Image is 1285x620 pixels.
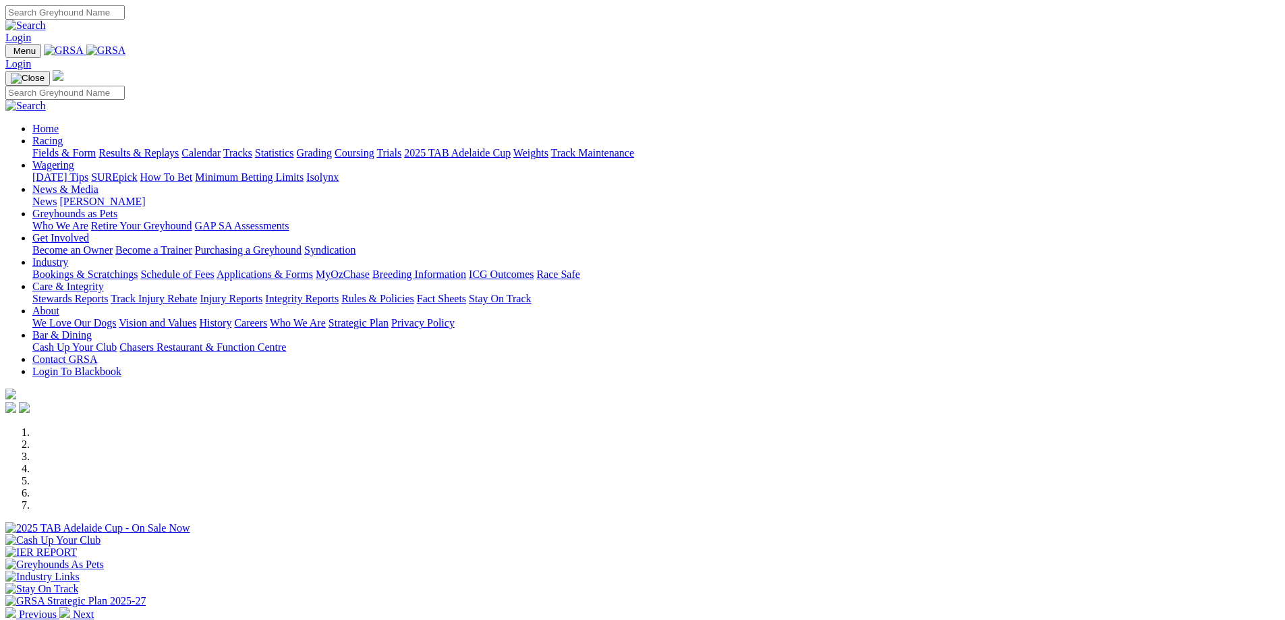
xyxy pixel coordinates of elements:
a: Login [5,58,31,69]
img: 2025 TAB Adelaide Cup - On Sale Now [5,522,190,534]
a: News [32,196,57,207]
a: History [199,317,231,329]
a: Privacy Policy [391,317,455,329]
a: Industry [32,256,68,268]
a: Who We Are [270,317,326,329]
a: About [32,305,59,316]
a: Cash Up Your Club [32,341,117,353]
a: Schedule of Fees [140,269,214,280]
span: Next [73,609,94,620]
button: Toggle navigation [5,71,50,86]
button: Toggle navigation [5,44,41,58]
div: Industry [32,269,1280,281]
div: Care & Integrity [32,293,1280,305]
a: Get Involved [32,232,89,244]
a: Strategic Plan [329,317,389,329]
a: Stewards Reports [32,293,108,304]
input: Search [5,86,125,100]
a: How To Bet [140,171,193,183]
div: Racing [32,147,1280,159]
a: Care & Integrity [32,281,104,292]
a: Stay On Track [469,293,531,304]
img: facebook.svg [5,402,16,413]
a: Track Injury Rebate [111,293,197,304]
img: GRSA [86,45,126,57]
a: 2025 TAB Adelaide Cup [404,147,511,159]
img: logo-grsa-white.png [5,389,16,399]
a: Statistics [255,147,294,159]
a: Fact Sheets [417,293,466,304]
div: Get Involved [32,244,1280,256]
a: Who We Are [32,220,88,231]
a: Results & Replays [98,147,179,159]
a: SUREpick [91,171,137,183]
a: [PERSON_NAME] [59,196,145,207]
a: Trials [376,147,401,159]
a: Greyhounds as Pets [32,208,117,219]
a: Careers [234,317,267,329]
img: Industry Links [5,571,80,583]
img: logo-grsa-white.png [53,70,63,81]
img: Search [5,20,46,32]
span: Menu [13,46,36,56]
a: Purchasing a Greyhound [195,244,302,256]
img: GRSA [44,45,84,57]
img: chevron-left-pager-white.svg [5,607,16,618]
img: Greyhounds As Pets [5,559,104,571]
div: Wagering [32,171,1280,184]
a: Next [59,609,94,620]
a: Weights [513,147,548,159]
a: Applications & Forms [217,269,313,280]
a: [DATE] Tips [32,171,88,183]
a: Become an Owner [32,244,113,256]
a: Retire Your Greyhound [91,220,192,231]
a: Login To Blackbook [32,366,121,377]
a: News & Media [32,184,98,195]
a: Syndication [304,244,355,256]
a: We Love Our Dogs [32,317,116,329]
a: Become a Trainer [115,244,192,256]
a: Race Safe [536,269,579,280]
img: IER REPORT [5,546,77,559]
a: Isolynx [306,171,339,183]
span: Previous [19,609,57,620]
a: Grading [297,147,332,159]
div: News & Media [32,196,1280,208]
a: Bookings & Scratchings [32,269,138,280]
a: Minimum Betting Limits [195,171,304,183]
a: Contact GRSA [32,354,97,365]
img: Close [11,73,45,84]
div: Greyhounds as Pets [32,220,1280,232]
img: Cash Up Your Club [5,534,101,546]
a: GAP SA Assessments [195,220,289,231]
a: Bar & Dining [32,329,92,341]
a: Vision and Values [119,317,196,329]
a: Track Maintenance [551,147,634,159]
a: Login [5,32,31,43]
a: Fields & Form [32,147,96,159]
a: Chasers Restaurant & Function Centre [119,341,286,353]
div: Bar & Dining [32,341,1280,354]
a: MyOzChase [316,269,370,280]
img: GRSA Strategic Plan 2025-27 [5,595,146,607]
a: ICG Outcomes [469,269,534,280]
input: Search [5,5,125,20]
img: chevron-right-pager-white.svg [59,607,70,618]
a: Injury Reports [200,293,262,304]
a: Racing [32,135,63,146]
img: Search [5,100,46,112]
a: Previous [5,609,59,620]
a: Coursing [335,147,374,159]
a: Rules & Policies [341,293,414,304]
a: Home [32,123,59,134]
a: Calendar [181,147,221,159]
a: Wagering [32,159,74,171]
img: twitter.svg [19,402,30,413]
a: Breeding Information [372,269,466,280]
a: Integrity Reports [265,293,339,304]
div: About [32,317,1280,329]
a: Tracks [223,147,252,159]
img: Stay On Track [5,583,78,595]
